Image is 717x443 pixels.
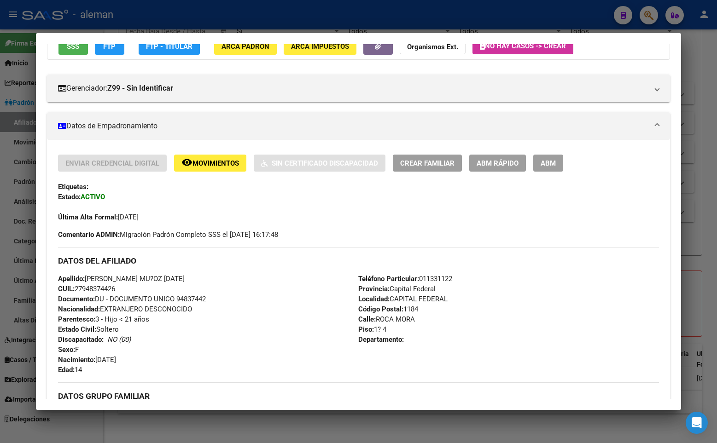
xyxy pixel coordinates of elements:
[358,295,448,303] span: CAPITAL FEDERAL
[358,325,386,334] span: 1? 4
[58,305,100,313] strong: Nacionalidad:
[477,159,519,167] span: ABM Rápido
[358,285,436,293] span: Capital Federal
[58,325,96,334] strong: Estado Civil:
[358,315,376,323] strong: Calle:
[393,155,462,172] button: Crear Familiar
[58,285,75,293] strong: CUIL:
[58,213,118,221] strong: Última Alta Formal:
[472,38,573,54] button: No hay casos -> Crear
[58,121,648,132] mat-panel-title: Datos de Empadronamiento
[58,305,192,313] span: EXTRANJERO DESCONOCIDO
[400,159,455,167] span: Crear Familiar
[291,42,349,51] span: ARCA Impuestos
[58,155,167,172] button: Enviar Credencial Digital
[107,83,173,94] strong: Z99 - Sin Identificar
[58,230,120,239] strong: Comentario ADMIN:
[686,412,708,434] div: Open Intercom Messenger
[358,315,415,323] span: ROCA MORA
[192,159,239,167] span: Movimientos
[58,193,81,201] strong: Estado:
[174,155,246,172] button: Movimientos
[358,275,452,283] span: 011331122
[222,42,269,51] span: ARCA Padrón
[58,356,116,364] span: [DATE]
[469,155,526,172] button: ABM Rápido
[407,43,458,51] strong: Organismos Ext.
[58,38,88,55] button: SSS
[58,315,95,323] strong: Parentesco:
[58,295,206,303] span: DU - DOCUMENTO UNICO 94837442
[541,159,556,167] span: ABM
[480,42,566,50] span: No hay casos -> Crear
[65,159,159,167] span: Enviar Credencial Digital
[58,366,82,374] span: 14
[58,345,79,354] span: F
[400,38,466,55] button: Organismos Ext.
[272,159,378,167] span: Sin Certificado Discapacidad
[358,285,390,293] strong: Provincia:
[58,275,185,283] span: [PERSON_NAME] MU?OZ [DATE]
[58,335,104,344] strong: Discapacitado:
[58,213,139,221] span: [DATE]
[284,38,356,55] button: ARCA Impuestos
[358,305,418,313] span: 1184
[58,315,149,323] span: 3 - Hijo < 21 años
[95,38,124,55] button: FTP
[47,75,670,102] mat-expansion-panel-header: Gerenciador:Z99 - Sin Identificar
[358,305,403,313] strong: Código Postal:
[58,285,115,293] span: 27948374426
[58,83,648,94] mat-panel-title: Gerenciador:
[58,295,95,303] strong: Documento:
[58,183,88,191] strong: Etiquetas:
[103,42,116,51] span: FTP
[358,335,404,344] strong: Departamento:
[81,193,105,201] strong: ACTIVO
[139,38,200,55] button: FTP - Titular
[254,155,385,172] button: Sin Certificado Discapacidad
[58,275,85,283] strong: Apellido:
[146,42,192,51] span: FTP - Titular
[47,112,670,140] mat-expansion-panel-header: Datos de Empadronamiento
[58,366,75,374] strong: Edad:
[533,155,563,172] button: ABM
[58,256,659,266] h3: DATOS DEL AFILIADO
[58,230,278,240] span: Migración Padrón Completo SSS el [DATE] 16:17:48
[358,295,390,303] strong: Localidad:
[358,275,419,283] strong: Teléfono Particular:
[181,157,192,168] mat-icon: remove_red_eye
[214,38,277,55] button: ARCA Padrón
[67,42,79,51] span: SSS
[58,391,659,401] h3: DATOS GRUPO FAMILIAR
[107,335,131,344] i: NO (00)
[58,345,75,354] strong: Sexo:
[58,325,119,334] span: Soltero
[358,325,374,334] strong: Piso:
[58,356,95,364] strong: Nacimiento:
